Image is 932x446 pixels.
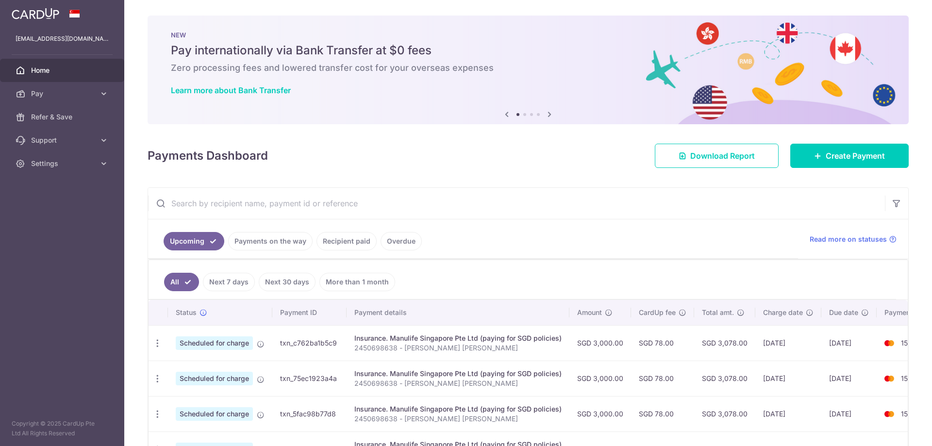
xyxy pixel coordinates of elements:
[901,374,916,382] span: 1508
[829,308,858,317] span: Due date
[880,373,899,384] img: Bank Card
[880,337,899,349] img: Bank Card
[755,361,821,396] td: [DATE]
[347,300,569,325] th: Payment details
[31,89,95,99] span: Pay
[31,159,95,168] span: Settings
[880,408,899,420] img: Bank Card
[164,273,199,291] a: All
[176,407,253,421] span: Scheduled for charge
[272,361,347,396] td: txn_75ec1923a4a
[148,16,909,124] img: Bank transfer banner
[901,410,916,418] span: 1508
[631,396,694,431] td: SGD 78.00
[176,308,197,317] span: Status
[354,414,562,424] p: 2450698638 - [PERSON_NAME] [PERSON_NAME]
[259,273,316,291] a: Next 30 days
[354,379,562,388] p: 2450698638 - [PERSON_NAME] [PERSON_NAME]
[790,144,909,168] a: Create Payment
[176,336,253,350] span: Scheduled for charge
[702,308,734,317] span: Total amt.
[31,112,95,122] span: Refer & Save
[694,396,755,431] td: SGD 3,078.00
[755,325,821,361] td: [DATE]
[901,339,916,347] span: 1508
[228,232,313,250] a: Payments on the way
[569,396,631,431] td: SGD 3,000.00
[354,343,562,353] p: 2450698638 - [PERSON_NAME] [PERSON_NAME]
[354,333,562,343] div: Insurance. Manulife Singapore Pte Ltd (paying for SGD policies)
[694,325,755,361] td: SGD 3,078.00
[690,150,755,162] span: Download Report
[171,85,291,95] a: Learn more about Bank Transfer
[354,369,562,379] div: Insurance. Manulife Singapore Pte Ltd (paying for SGD policies)
[164,232,224,250] a: Upcoming
[821,325,877,361] td: [DATE]
[821,396,877,431] td: [DATE]
[16,34,109,44] p: [EMAIL_ADDRESS][DOMAIN_NAME]
[31,135,95,145] span: Support
[171,43,885,58] h5: Pay internationally via Bank Transfer at $0 fees
[316,232,377,250] a: Recipient paid
[148,188,885,219] input: Search by recipient name, payment id or reference
[826,150,885,162] span: Create Payment
[631,325,694,361] td: SGD 78.00
[655,144,779,168] a: Download Report
[755,396,821,431] td: [DATE]
[272,325,347,361] td: txn_c762ba1b5c9
[171,31,885,39] p: NEW
[381,232,422,250] a: Overdue
[272,300,347,325] th: Payment ID
[569,325,631,361] td: SGD 3,000.00
[810,234,897,244] a: Read more on statuses
[176,372,253,385] span: Scheduled for charge
[569,361,631,396] td: SGD 3,000.00
[694,361,755,396] td: SGD 3,078.00
[354,404,562,414] div: Insurance. Manulife Singapore Pte Ltd (paying for SGD policies)
[821,361,877,396] td: [DATE]
[577,308,602,317] span: Amount
[148,147,268,165] h4: Payments Dashboard
[763,308,803,317] span: Charge date
[171,62,885,74] h6: Zero processing fees and lowered transfer cost for your overseas expenses
[12,8,59,19] img: CardUp
[272,396,347,431] td: txn_5fac98b77d8
[631,361,694,396] td: SGD 78.00
[639,308,676,317] span: CardUp fee
[31,66,95,75] span: Home
[319,273,395,291] a: More than 1 month
[203,273,255,291] a: Next 7 days
[810,234,887,244] span: Read more on statuses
